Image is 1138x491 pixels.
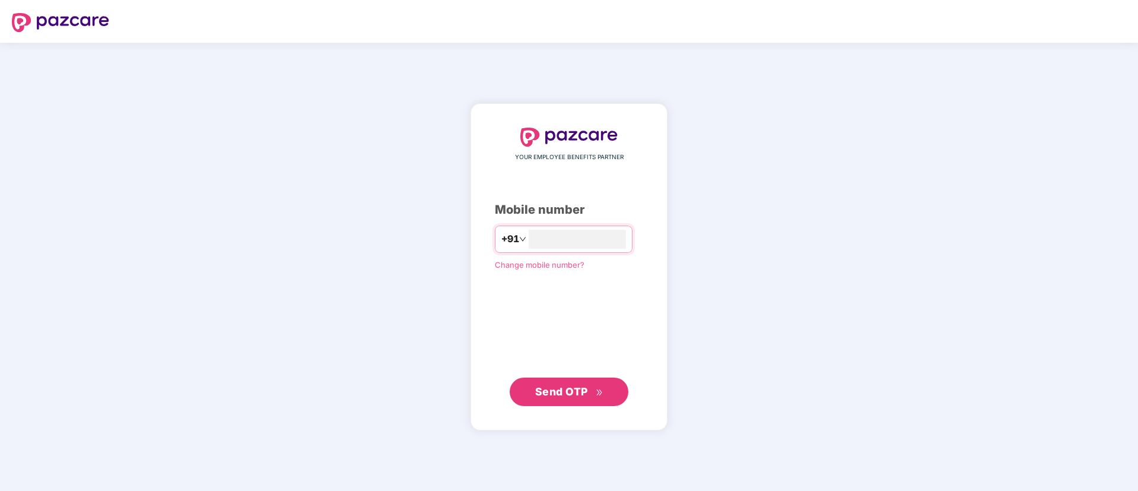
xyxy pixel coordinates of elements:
[495,260,584,270] a: Change mobile number?
[535,385,588,398] span: Send OTP
[519,236,526,243] span: down
[495,201,643,219] div: Mobile number
[520,128,618,147] img: logo
[12,13,109,32] img: logo
[501,232,519,246] span: +91
[596,389,603,397] span: double-right
[515,153,624,162] span: YOUR EMPLOYEE BENEFITS PARTNER
[510,378,628,406] button: Send OTPdouble-right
